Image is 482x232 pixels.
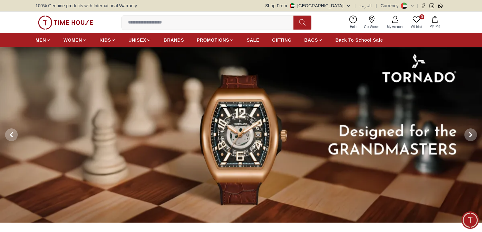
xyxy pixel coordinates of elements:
[5,5,17,17] em: Back
[408,24,424,29] span: Wishlist
[35,34,51,46] a: MEN
[304,37,318,43] span: BAGS
[407,14,426,31] a: 0Wishlist
[197,34,234,46] a: PROMOTIONS
[164,37,184,43] span: BRANDS
[359,3,372,9] button: العربية
[128,34,151,46] a: UNISEX
[347,24,359,29] span: Help
[376,3,377,9] span: |
[35,37,46,43] span: MEN
[34,8,106,14] div: Time House Support
[384,24,406,29] span: My Account
[360,14,383,31] a: Our Stores
[247,34,259,46] a: SALE
[36,97,42,104] em: Blush
[381,3,401,9] div: Currency
[427,24,443,29] span: My Bag
[11,98,95,127] span: Hey there! Need help finding the perfect watch? I'm here if you have any questions or need a quic...
[419,14,424,19] span: 0
[265,3,351,9] button: Shop From[GEOGRAPHIC_DATA]
[63,34,87,46] a: WOMEN
[346,14,360,31] a: Help
[84,125,101,129] span: 09:53 AM
[247,37,259,43] span: SALE
[63,37,82,43] span: WOMEN
[2,138,125,170] textarea: We are here to help you
[335,34,383,46] a: Back To School Sale
[100,37,111,43] span: KIDS
[304,34,323,46] a: BAGS
[35,3,137,9] span: 100% Genuine products with International Warranty
[362,24,382,29] span: Our Stores
[272,37,292,43] span: GIFTING
[429,3,434,8] a: Instagram
[335,37,383,43] span: Back To School Sale
[461,211,479,229] div: Chat Widget
[426,15,444,30] button: My Bag
[38,16,93,30] img: ...
[128,37,146,43] span: UNISEX
[6,85,125,92] div: Time House Support
[100,34,116,46] a: KIDS
[164,34,184,46] a: BRANDS
[290,3,295,8] img: United Arab Emirates
[417,3,418,9] span: |
[438,3,443,8] a: Whatsapp
[421,3,426,8] a: Facebook
[20,6,30,17] img: Profile picture of Time House Support
[272,34,292,46] a: GIFTING
[197,37,229,43] span: PROMOTIONS
[355,3,356,9] span: |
